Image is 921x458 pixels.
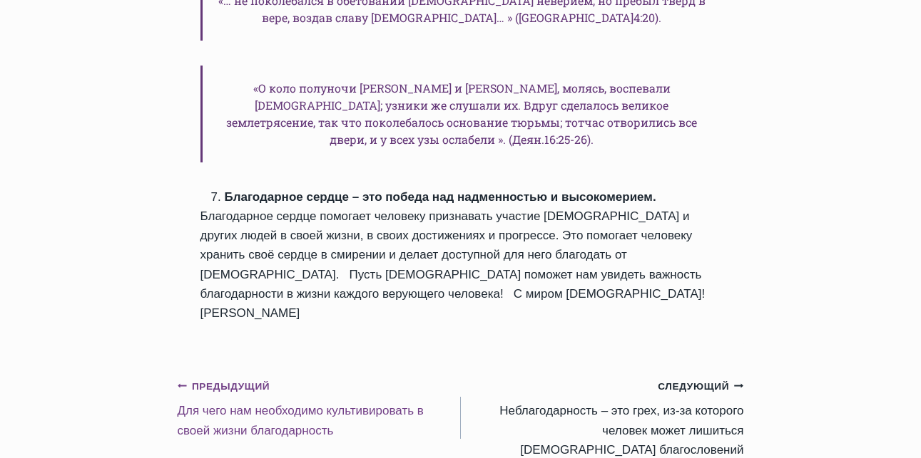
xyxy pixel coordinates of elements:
strong: Благодарное сердце – это победа над надменностью и высокомерием. [225,190,656,204]
small: Следующий [658,379,743,395]
h6: «О коло полуночи [PERSON_NAME] и [PERSON_NAME], молясь, воспевали [DEMOGRAPHIC_DATA]; узники же с... [200,66,721,162]
small: Предыдущий [178,379,270,395]
a: ПредыдущийДля чего нам необходимо культивировать в своей жизни благодарность [178,376,461,440]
